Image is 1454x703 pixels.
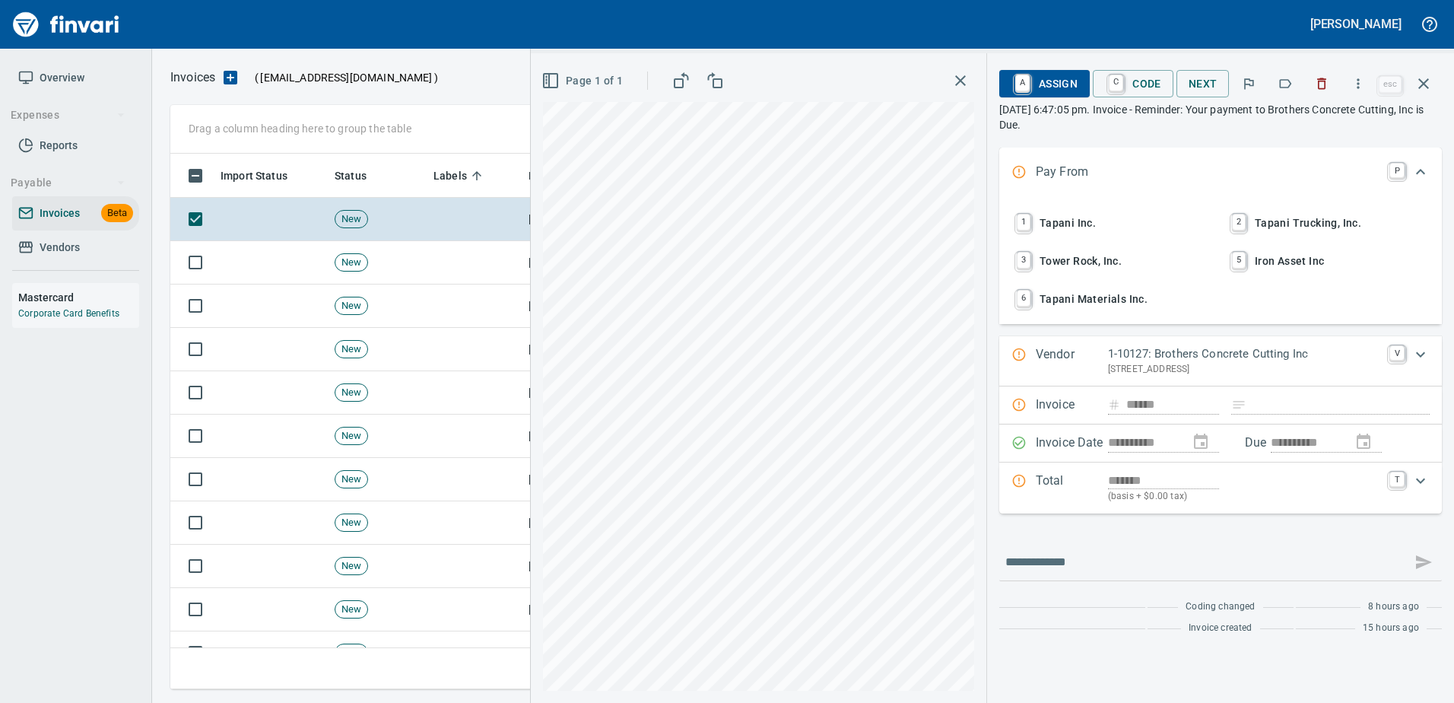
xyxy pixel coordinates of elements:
a: Vendors [12,231,139,265]
span: Close invoice [1375,65,1442,102]
span: New [335,299,367,313]
span: Labels [433,167,487,185]
a: 5 [1232,252,1246,269]
span: New [335,386,367,400]
span: Import Status [221,167,287,185]
span: Coding changed [1186,600,1255,615]
td: [DATE] [522,415,606,458]
button: [PERSON_NAME] [1306,12,1405,36]
span: New [335,212,367,227]
span: [EMAIL_ADDRESS][DOMAIN_NAME] [259,70,433,85]
span: New [335,516,367,530]
span: Next [1189,75,1217,94]
p: Pay From [1036,163,1108,183]
span: Page 1 of 1 [544,72,623,91]
a: 2 [1232,214,1246,231]
p: (basis + $0.00 tax) [1108,489,1380,504]
span: New [335,256,367,270]
span: Overview [40,68,84,87]
p: Invoices [170,68,215,87]
a: T [1389,472,1405,487]
p: Drag a column heading here to group the table [189,121,411,136]
button: 6Tapani Materials Inc. [1007,282,1219,317]
button: 1Tapani Inc. [1007,205,1219,240]
span: Invoice created [1189,621,1252,636]
span: Tapani Trucking, Inc. [1228,210,1428,236]
span: Received [529,167,574,185]
td: [DATE] [522,285,606,328]
span: Tapani Inc. [1013,210,1213,236]
span: New [335,472,367,487]
a: esc [1379,76,1402,93]
button: Page 1 of 1 [538,67,629,95]
img: Finvari [9,6,123,43]
h6: Mastercard [18,289,139,306]
td: [DATE] [522,241,606,285]
td: [DATE] [522,631,606,675]
button: Upload an Invoice [215,68,246,87]
p: Vendor [1036,345,1108,377]
span: 8 hours ago [1368,600,1419,615]
a: 1 [1017,214,1030,231]
span: This records your message into the invoice and notifies anyone mentioned [1405,544,1442,581]
button: Payable [5,169,132,197]
button: Labels [1268,67,1302,100]
td: [DATE] [522,545,606,588]
td: [DATE] [522,588,606,631]
nav: breadcrumb [170,68,215,87]
span: Status [335,167,367,185]
span: Payable [11,173,125,192]
button: 5Iron Asset Inc [1222,243,1434,278]
button: Discard [1305,67,1338,100]
a: Overview [12,61,139,95]
p: [STREET_ADDRESS] [1108,362,1380,377]
span: Invoices [40,204,80,223]
span: 15 hours ago [1363,621,1419,636]
span: Tower Rock, Inc. [1013,248,1213,274]
a: A [1015,75,1030,91]
div: Expand [999,463,1442,514]
span: New [335,429,367,444]
span: Reports [40,136,78,155]
td: [DATE] [522,371,606,415]
a: Corporate Card Benefits [18,308,119,319]
span: Beta [101,205,133,222]
span: Labels [433,167,467,185]
td: [DATE] [522,328,606,371]
span: Vendors [40,238,80,257]
a: C [1109,75,1123,91]
a: 6 [1017,290,1030,307]
button: 3Tower Rock, Inc. [1007,243,1219,278]
span: Iron Asset Inc [1228,248,1428,274]
span: New [335,646,367,660]
span: Received [529,167,594,185]
div: Expand [999,148,1442,198]
span: Expenses [11,106,125,125]
button: CCode [1093,70,1173,97]
p: Total [1036,472,1108,504]
button: Flag [1232,67,1265,100]
p: [DATE] 6:47:05 pm. Invoice - Reminder: Your payment to Brothers Concrete Cutting, Inc is Due. [999,102,1442,132]
p: ( ) [246,70,438,85]
div: Expand [999,336,1442,386]
h5: [PERSON_NAME] [1310,16,1402,32]
td: [DATE] [522,458,606,501]
a: InvoicesBeta [12,196,139,231]
span: Code [1105,71,1161,97]
a: V [1389,345,1405,361]
span: New [335,342,367,357]
button: AAssign [999,70,1090,97]
a: 3 [1017,252,1030,269]
span: Import Status [221,167,307,185]
span: New [335,559,367,574]
span: New [335,603,367,617]
span: Assign [1011,71,1078,97]
button: 2Tapani Trucking, Inc. [1222,205,1434,240]
button: More [1341,67,1375,100]
a: Reports [12,129,139,163]
span: Tapani Materials Inc. [1013,286,1213,312]
td: [DATE] [522,198,606,241]
td: [DATE] [522,501,606,545]
span: Status [335,167,386,185]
